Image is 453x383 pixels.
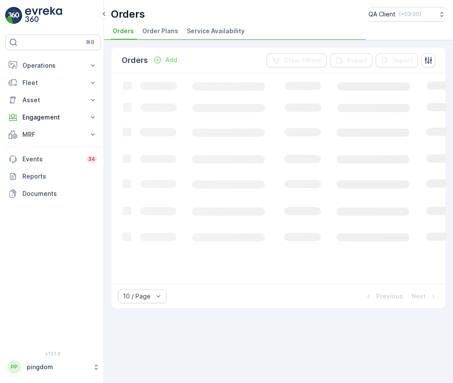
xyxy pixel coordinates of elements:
[330,53,372,67] button: Export
[5,109,101,126] button: Engagement
[5,185,101,202] a: Documents
[393,56,413,65] p: Import
[399,11,421,18] p: ( +03:00 )
[165,56,177,64] p: Add
[5,168,101,185] a: Reports
[368,7,446,22] button: QA Client(+03:00)
[5,358,101,376] button: PPpingdom
[411,291,439,301] button: Next
[22,113,83,122] p: Engagement
[284,56,321,65] p: Clear Filters
[150,55,181,65] button: Add
[376,53,418,67] button: Import
[22,96,83,104] p: Asset
[412,292,426,301] p: Next
[5,7,22,24] img: logo
[25,7,62,24] img: logo_light-DOdMpM7g.png
[347,56,367,65] p: Export
[368,10,396,19] p: QA Client
[7,360,21,374] div: PP
[5,74,101,91] button: Fleet
[376,292,403,301] p: Previous
[267,53,327,67] button: Clear Filters
[22,130,83,139] p: MRF
[111,7,145,21] p: Orders
[27,363,88,371] p: pingdom
[5,351,101,356] span: v 1.51.0
[22,78,83,87] p: Fleet
[113,27,134,35] span: Orders
[187,27,245,35] span: Service Availability
[22,172,97,181] p: Reports
[22,189,97,198] p: Documents
[22,61,83,70] p: Operations
[122,54,148,66] p: Orders
[5,91,101,109] button: Asset
[88,156,95,163] p: 34
[142,27,178,35] span: Order Plans
[86,39,94,46] p: ⌘B
[363,291,404,301] button: Previous
[5,126,101,143] button: MRF
[5,151,101,168] a: Events34
[22,155,81,163] p: Events
[5,57,101,74] button: Operations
